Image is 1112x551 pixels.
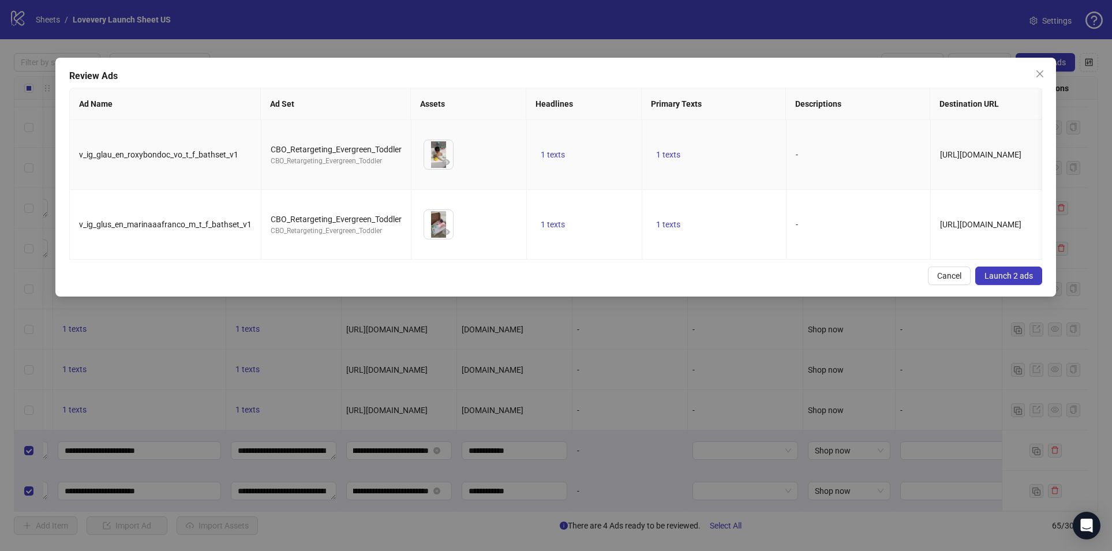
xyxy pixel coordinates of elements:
[541,220,565,229] span: 1 texts
[536,148,570,162] button: 1 texts
[271,156,402,167] div: CBO_Retargeting_Evergreen_Toddler
[541,150,565,159] span: 1 texts
[1031,65,1050,83] button: Close
[261,88,411,120] th: Ad Set
[70,88,261,120] th: Ad Name
[976,267,1043,285] button: Launch 2 ads
[985,271,1034,280] span: Launch 2 ads
[656,150,680,159] span: 1 texts
[652,148,685,162] button: 1 texts
[439,225,453,239] button: Preview
[1073,512,1100,539] div: Open Intercom Messenger
[1036,69,1045,78] span: close
[442,158,450,166] span: eye
[536,218,570,231] button: 1 texts
[930,88,1074,120] th: Destination URL
[652,218,685,231] button: 1 texts
[271,213,402,226] div: CBO_Retargeting_Evergreen_Toddler
[271,143,402,156] div: CBO_Retargeting_Evergreen_Toddler
[796,220,798,229] span: -
[424,140,453,169] img: Asset 1
[79,220,252,229] span: v_ig_glus_en_marinaaafranco_m_t_f_bathset_v1
[69,69,1042,83] div: Review Ads
[79,150,238,159] span: v_ig_glau_en_roxybondoc_vo_t_f_bathset_v1
[656,220,680,229] span: 1 texts
[271,226,402,237] div: CBO_Retargeting_Evergreen_Toddler
[928,267,971,285] button: Cancel
[439,155,453,169] button: Preview
[424,210,453,239] img: Asset 1
[940,220,1021,229] span: [URL][DOMAIN_NAME]
[411,88,526,120] th: Assets
[642,88,786,120] th: Primary Texts
[796,150,798,159] span: -
[526,88,642,120] th: Headlines
[940,150,1021,159] span: [URL][DOMAIN_NAME]
[938,271,962,280] span: Cancel
[786,88,930,120] th: Descriptions
[442,228,450,236] span: eye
